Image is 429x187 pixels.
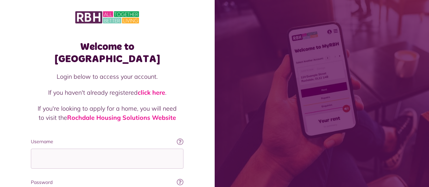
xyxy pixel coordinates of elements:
[138,89,165,96] a: click here
[31,179,183,186] label: Password
[67,114,176,121] a: Rochdale Housing Solutions Website
[38,88,177,97] p: If you haven't already registered .
[31,138,183,145] label: Username
[38,104,177,122] p: If you're looking to apply for a home, you will need to visit the
[31,41,183,65] h1: Welcome to [GEOGRAPHIC_DATA]
[38,72,177,81] p: Login below to access your account.
[75,10,139,24] img: MyRBH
